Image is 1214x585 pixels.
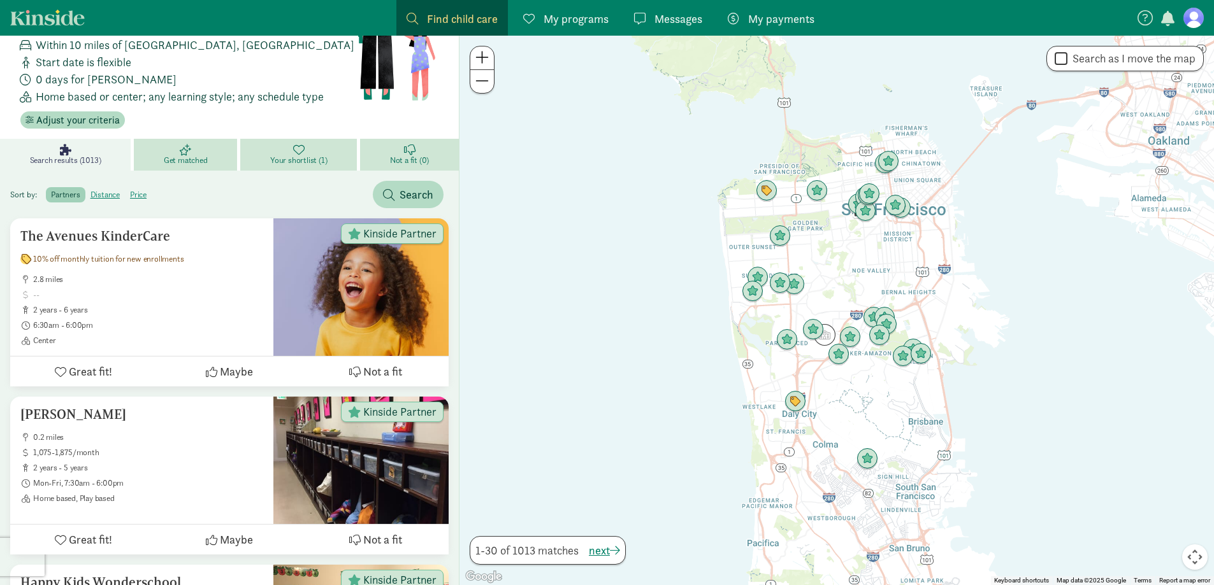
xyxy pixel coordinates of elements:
[1159,577,1210,584] a: Report a map error
[33,254,184,264] span: 10% off monthly tuition for new enrollments
[33,448,263,458] span: 1,075-1,875/month
[36,113,120,128] span: Adjust your criteria
[1057,577,1126,584] span: Map data ©2025 Google
[869,325,890,346] div: Click to see details
[33,478,263,488] span: Mon-Fri, 7:30am - 6:00pm
[463,568,505,585] img: Google
[20,111,125,129] button: Adjust your criteria
[855,187,876,208] div: Click to see details
[164,155,208,166] span: Get matched
[902,339,924,360] div: Click to see details
[10,356,156,386] button: Great fit!
[33,305,263,315] span: 2 years - 6 years
[756,180,777,202] div: Click to see details
[874,307,895,328] div: Click to see details
[360,139,459,171] a: Not a fit (0)
[544,10,609,27] span: My programs
[855,201,876,222] div: Click to see details
[303,356,449,386] button: Not a fit
[36,88,324,105] span: Home based or center; any learning style; any schedule type
[125,187,152,202] label: price
[814,324,835,346] div: Click to see details
[994,576,1049,585] button: Keyboard shortcuts
[20,229,263,244] h5: The Avenues KinderCare
[303,525,449,554] button: Not a fit
[156,356,302,386] button: Maybe
[33,335,263,346] span: Center
[806,180,828,202] div: Click to see details
[30,155,101,166] span: Search results (1013)
[892,346,914,367] div: Click to see details
[1182,544,1208,570] button: Map camera controls
[463,568,505,585] a: Open this area in Google Maps (opens a new window)
[427,10,498,27] span: Find child care
[742,281,763,302] div: Click to see details
[783,274,805,295] div: Click to see details
[769,225,791,247] div: Click to see details
[784,391,806,412] div: Click to see details
[36,71,177,88] span: 0 days for [PERSON_NAME]
[589,542,620,559] button: next
[390,155,429,166] span: Not a fit (0)
[874,153,896,174] div: Click to see details
[748,10,814,27] span: My payments
[890,197,911,219] div: Click to see details
[363,363,402,380] span: Not a fit
[363,228,437,239] span: Kinside Partner
[863,307,885,328] div: Click to see details
[1134,577,1152,584] a: Terms (opens in new tab)
[69,363,112,380] span: Great fit!
[33,432,263,442] span: 0.2 miles
[400,186,433,203] span: Search
[654,10,702,27] span: Messages
[156,525,302,554] button: Maybe
[363,531,402,548] span: Not a fit
[270,155,327,166] span: Your shortlist (1)
[69,531,112,548] span: Great fit!
[134,139,240,171] a: Get matched
[363,406,437,418] span: Kinside Partner
[828,344,849,365] div: Click to see details
[240,139,360,171] a: Your shortlist (1)
[776,329,798,351] div: Click to see details
[858,183,880,205] div: Click to see details
[220,363,253,380] span: Maybe
[33,493,263,504] span: Home based, Play based
[20,407,263,422] h5: [PERSON_NAME]
[85,187,125,202] label: distance
[36,36,354,53] span: Within 10 miles of [GEOGRAPHIC_DATA], [GEOGRAPHIC_DATA]
[475,542,579,559] span: 1-30 of 1013 matches
[857,185,879,206] div: Click to see details
[10,10,85,25] a: Kinside
[876,314,897,335] div: Click to see details
[910,343,932,365] div: Click to see details
[878,151,899,173] div: Click to see details
[885,195,906,216] div: Click to see details
[856,448,878,470] div: Click to see details
[1067,51,1196,66] label: Search as I move the map
[802,319,824,341] div: Click to see details
[33,274,263,285] span: 2.8 miles
[33,463,263,473] span: 2 years - 5 years
[769,272,791,294] div: Click to see details
[373,181,444,208] button: Search
[10,189,44,200] span: Sort by:
[747,267,769,288] div: Click to see details
[848,194,869,215] div: Click to see details
[839,327,861,348] div: Click to see details
[849,199,871,221] div: Click to see details
[33,320,263,330] span: 6:30am - 6:00pm
[36,53,131,71] span: Start date is flexible
[220,531,253,548] span: Maybe
[10,525,156,554] button: Great fit!
[46,187,85,202] label: partners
